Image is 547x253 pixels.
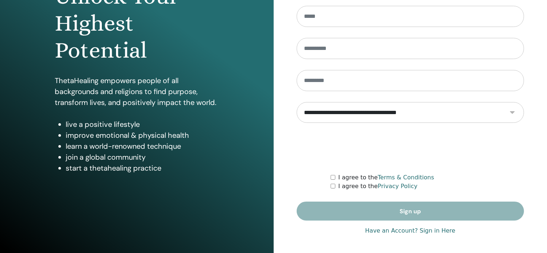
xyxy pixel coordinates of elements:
[365,226,455,235] a: Have an Account? Sign in Here
[66,152,219,163] li: join a global community
[66,130,219,141] li: improve emotional & physical health
[66,119,219,130] li: live a positive lifestyle
[378,183,417,190] a: Privacy Policy
[66,141,219,152] li: learn a world-renowned technique
[66,163,219,174] li: start a thetahealing practice
[55,75,219,108] p: ThetaHealing empowers people of all backgrounds and religions to find purpose, transform lives, a...
[355,134,466,162] iframe: reCAPTCHA
[378,174,434,181] a: Terms & Conditions
[338,173,434,182] label: I agree to the
[338,182,417,191] label: I agree to the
